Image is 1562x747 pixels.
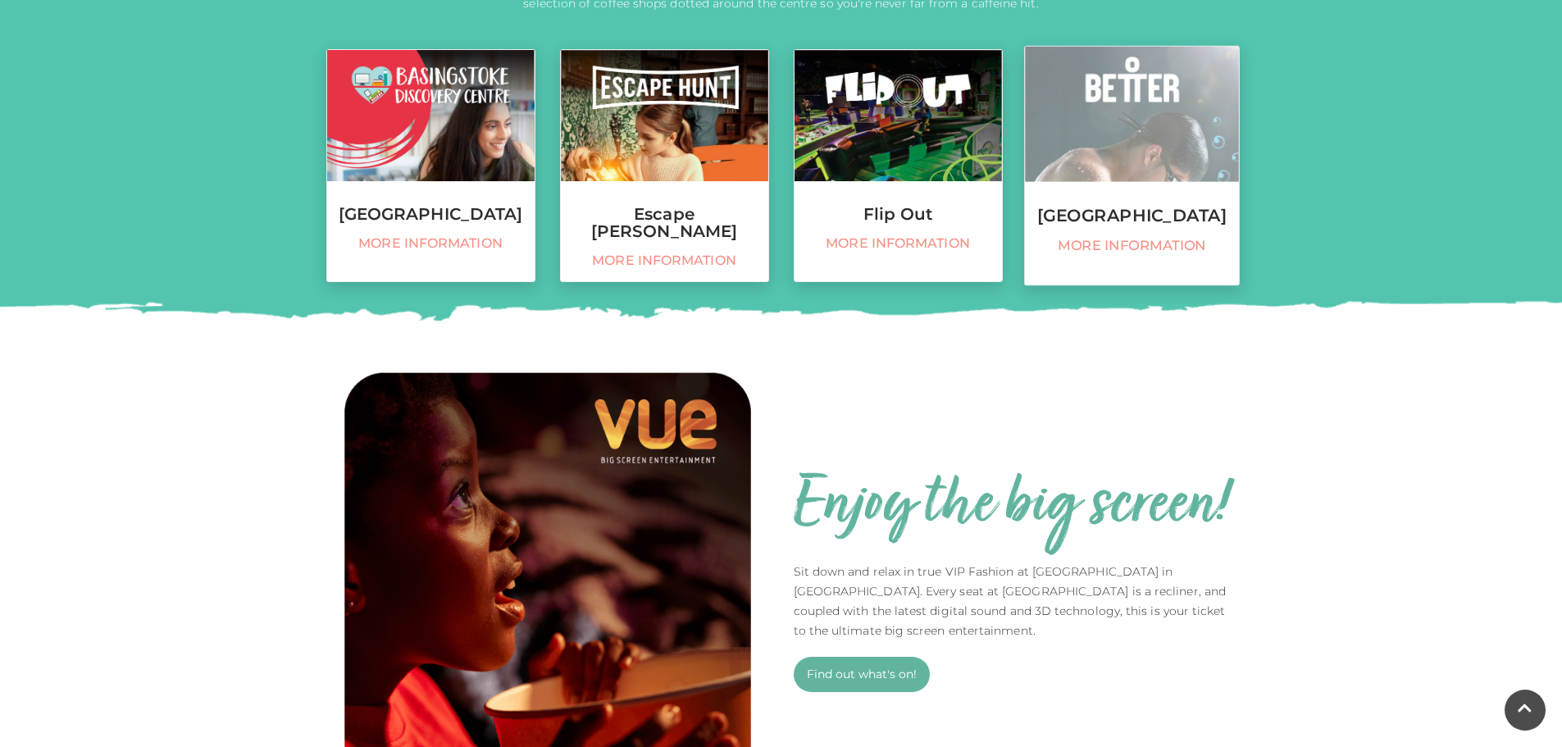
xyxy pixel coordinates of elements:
[794,657,930,692] a: Find out what's on!
[794,562,1236,640] p: Sit down and relax in true VIP Fashion at [GEOGRAPHIC_DATA] in [GEOGRAPHIC_DATA]. Every seat at [...
[561,50,768,181] img: Escape Hunt, Festival Place, Basingstoke
[795,206,1002,223] h3: Flip Out
[1025,207,1239,225] h3: [GEOGRAPHIC_DATA]
[561,206,768,240] h3: Escape [PERSON_NAME]
[327,206,535,223] h3: [GEOGRAPHIC_DATA]
[1033,238,1230,255] span: More information
[335,235,526,252] span: More information
[794,467,1229,545] h2: Enjoy the big screen!
[569,253,760,269] span: More information
[803,235,994,252] span: More information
